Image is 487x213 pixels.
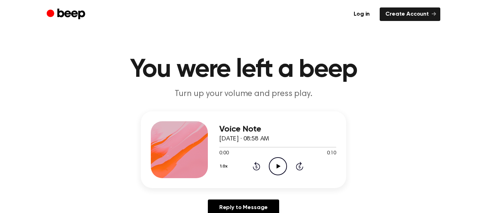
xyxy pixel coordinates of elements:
span: [DATE] · 08:58 AM [219,136,269,142]
button: 1.0x [219,160,230,172]
p: Turn up your volume and press play. [107,88,380,100]
span: 0:10 [327,150,336,157]
a: Beep [47,7,87,21]
h3: Voice Note [219,124,336,134]
h1: You were left a beep [61,57,426,82]
a: Log in [348,7,375,21]
a: Create Account [380,7,440,21]
span: 0:00 [219,150,229,157]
